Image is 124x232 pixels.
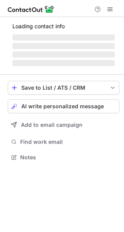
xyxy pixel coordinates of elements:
span: AI write personalized message [21,103,104,109]
button: Add to email campaign [8,118,119,132]
span: ‌ [12,51,115,58]
img: ContactOut v5.3.10 [8,5,54,14]
button: Notes [8,152,119,163]
span: ‌ [12,43,115,49]
p: Loading contact info [12,23,115,29]
span: ‌ [12,60,115,66]
div: Save to List / ATS / CRM [21,85,106,91]
button: Find work email [8,136,119,147]
span: ‌ [12,34,115,41]
span: Add to email campaign [21,122,83,128]
button: save-profile-one-click [8,81,119,95]
button: AI write personalized message [8,99,119,113]
span: Notes [20,154,116,161]
span: Find work email [20,138,116,145]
